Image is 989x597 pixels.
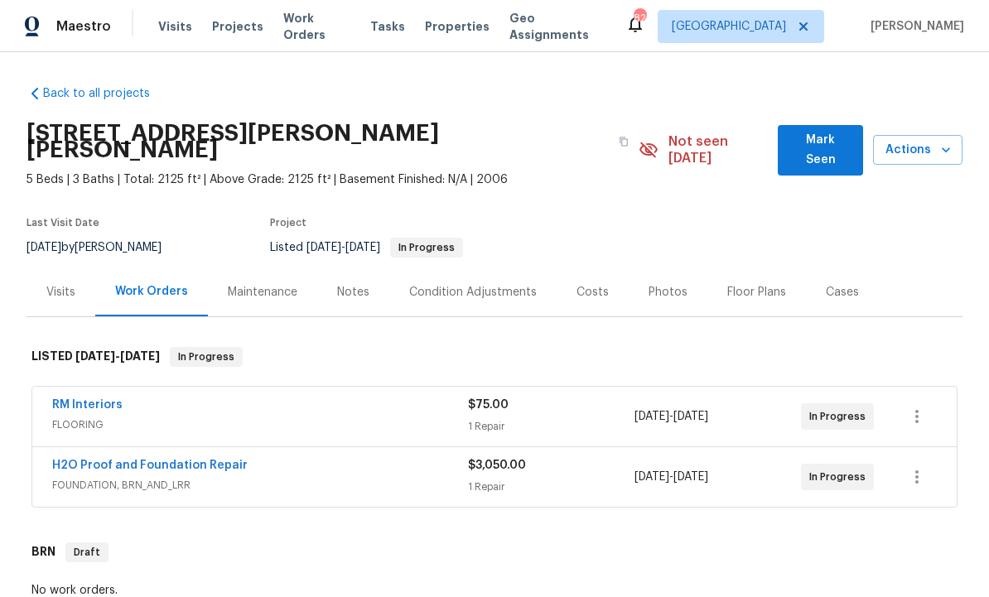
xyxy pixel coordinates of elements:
[634,10,645,26] div: 82
[27,125,609,158] h2: [STREET_ADDRESS][PERSON_NAME][PERSON_NAME]
[468,460,526,471] span: $3,050.00
[31,347,160,367] h6: LISTED
[52,416,468,433] span: FLOORING
[634,471,669,483] span: [DATE]
[52,477,468,493] span: FOUNDATION, BRN_AND_LRR
[120,350,160,362] span: [DATE]
[673,471,708,483] span: [DATE]
[27,218,99,228] span: Last Visit Date
[370,21,405,32] span: Tasks
[56,18,111,35] span: Maestro
[778,125,863,176] button: Mark Seen
[634,408,708,425] span: -
[337,284,369,301] div: Notes
[158,18,192,35] span: Visits
[873,135,962,166] button: Actions
[673,411,708,422] span: [DATE]
[468,418,634,435] div: 1 Repair
[809,408,872,425] span: In Progress
[27,526,962,579] div: BRN Draft
[409,284,537,301] div: Condition Adjustments
[270,242,463,253] span: Listed
[727,284,786,301] div: Floor Plans
[425,18,490,35] span: Properties
[27,330,962,383] div: LISTED [DATE]-[DATE]In Progress
[31,542,55,562] h6: BRN
[649,284,687,301] div: Photos
[27,85,186,102] a: Back to all projects
[270,218,306,228] span: Project
[672,18,786,35] span: [GEOGRAPHIC_DATA]
[212,18,263,35] span: Projects
[634,469,708,485] span: -
[171,349,241,365] span: In Progress
[27,171,639,188] span: 5 Beds | 3 Baths | Total: 2125 ft² | Above Grade: 2125 ft² | Basement Finished: N/A | 2006
[826,284,859,301] div: Cases
[468,479,634,495] div: 1 Repair
[75,350,115,362] span: [DATE]
[283,10,350,43] span: Work Orders
[886,140,949,161] span: Actions
[46,284,75,301] div: Visits
[392,243,461,253] span: In Progress
[27,242,61,253] span: [DATE]
[864,18,964,35] span: [PERSON_NAME]
[577,284,609,301] div: Costs
[52,460,248,471] a: H2O Proof and Foundation Repair
[75,350,160,362] span: -
[609,127,639,156] button: Copy Address
[345,242,380,253] span: [DATE]
[306,242,380,253] span: -
[509,10,605,43] span: Geo Assignments
[668,133,769,166] span: Not seen [DATE]
[52,399,123,411] a: RM Interiors
[67,544,107,561] span: Draft
[468,399,509,411] span: $75.00
[306,242,341,253] span: [DATE]
[27,238,181,258] div: by [PERSON_NAME]
[809,469,872,485] span: In Progress
[228,284,297,301] div: Maintenance
[634,411,669,422] span: [DATE]
[791,130,850,171] span: Mark Seen
[115,283,188,300] div: Work Orders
